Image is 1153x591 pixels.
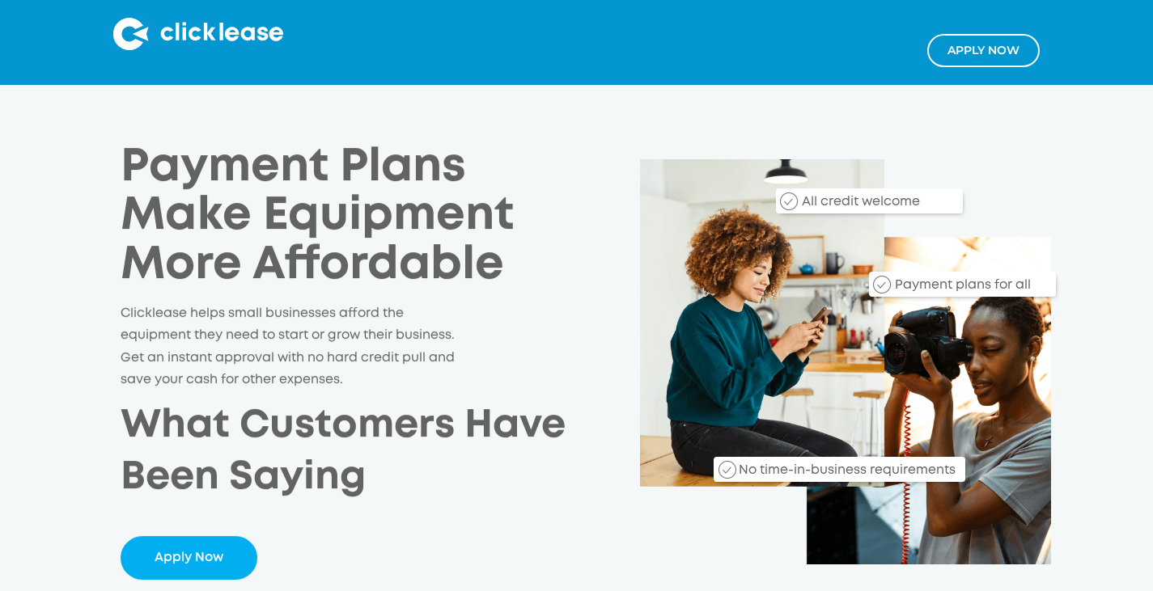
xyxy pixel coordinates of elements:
[113,18,283,50] img: Clicklease logo
[731,462,965,480] div: No time-in-business requirements
[121,144,534,290] h1: Payment Plans Make Equipment More Affordable
[121,303,462,391] p: Clicklease helps small businesses afford the equipment they need to start or grow their business....
[794,192,963,211] div: All credit welcome
[780,192,798,209] img: Checkmark_callout
[121,536,257,580] a: Apply Now
[873,275,891,293] img: Checkmark_callout
[887,276,1056,294] div: Payment plans for all
[121,400,566,504] h2: What Customers Have Been Saying
[640,159,1051,564] img: Clicklease_customers
[927,34,1040,67] a: Apply NOw
[719,461,736,479] img: Checkmark_callout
